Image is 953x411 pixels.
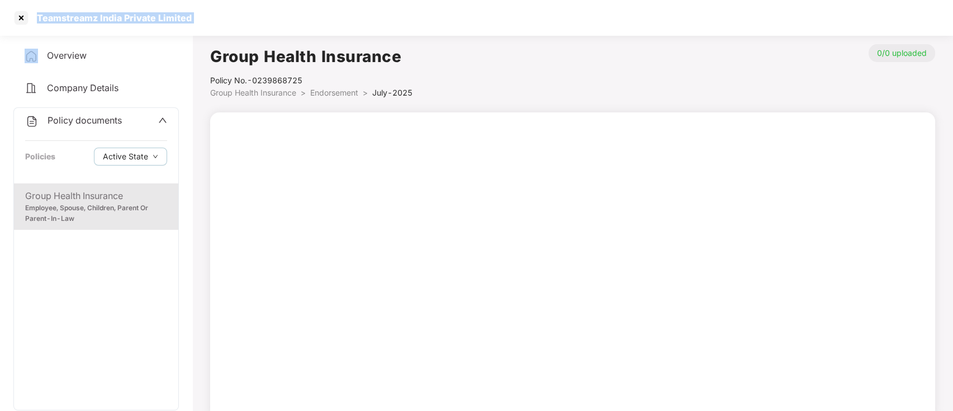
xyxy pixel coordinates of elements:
[25,203,167,224] div: Employee, Spouse, Children, Parent Or Parent-In-Law
[869,44,935,62] p: 0/0 uploaded
[47,82,118,93] span: Company Details
[25,50,38,63] img: svg+xml;base64,PHN2ZyB4bWxucz0iaHR0cDovL3d3dy53My5vcmcvMjAwMC9zdmciIHdpZHRoPSIyNCIgaGVpZ2h0PSIyNC...
[210,44,413,69] h1: Group Health Insurance
[48,115,122,126] span: Policy documents
[372,88,413,97] span: July-2025
[301,88,306,97] span: >
[103,150,148,163] span: Active State
[310,88,358,97] span: Endorsement
[363,88,368,97] span: >
[158,116,167,125] span: up
[94,148,167,166] button: Active Statedown
[25,150,55,163] div: Policies
[210,74,413,87] div: Policy No.- 0239868725
[25,82,38,95] img: svg+xml;base64,PHN2ZyB4bWxucz0iaHR0cDovL3d3dy53My5vcmcvMjAwMC9zdmciIHdpZHRoPSIyNCIgaGVpZ2h0PSIyNC...
[30,12,192,23] div: Teamstreamz India Private Limited
[210,88,296,97] span: Group Health Insurance
[153,154,158,160] span: down
[25,115,39,128] img: svg+xml;base64,PHN2ZyB4bWxucz0iaHR0cDovL3d3dy53My5vcmcvMjAwMC9zdmciIHdpZHRoPSIyNCIgaGVpZ2h0PSIyNC...
[47,50,87,61] span: Overview
[25,189,167,203] div: Group Health Insurance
